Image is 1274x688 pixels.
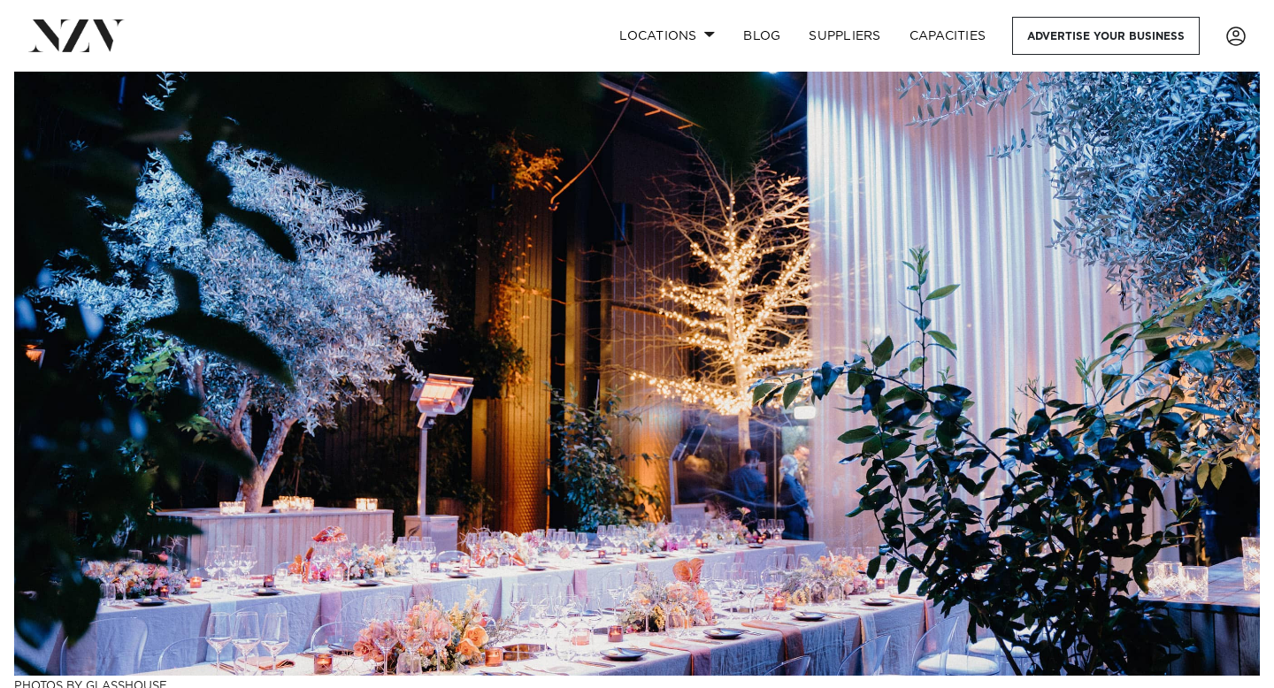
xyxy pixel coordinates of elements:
img: nzv-logo.png [28,19,125,51]
a: BLOG [729,17,794,55]
a: Capacities [895,17,1001,55]
a: Advertise your business [1012,17,1200,55]
a: Locations [605,17,729,55]
img: New Zealand Wedding Venues [14,72,1260,676]
a: SUPPLIERS [794,17,894,55]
